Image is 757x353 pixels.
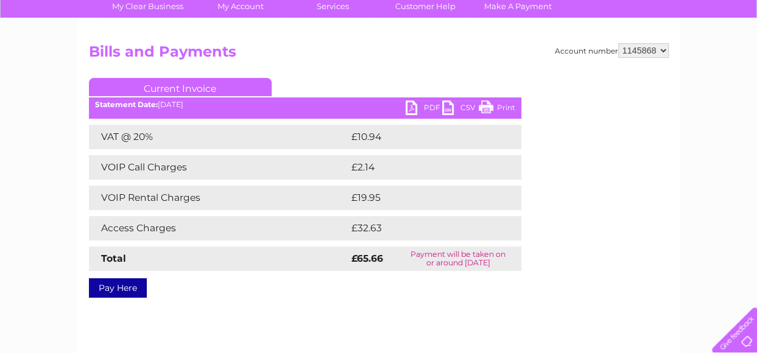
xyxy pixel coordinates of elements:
h2: Bills and Payments [89,43,669,66]
td: VOIP Call Charges [89,155,348,180]
a: Contact [676,52,706,61]
a: Telecoms [607,52,644,61]
strong: Total [101,253,126,264]
a: Print [479,100,515,118]
td: Access Charges [89,216,348,240]
b: Statement Date: [95,100,158,109]
a: CSV [442,100,479,118]
a: PDF [406,100,442,118]
div: Clear Business is a trading name of Verastar Limited (registered in [GEOGRAPHIC_DATA] No. 3667643... [91,7,667,59]
a: Water [543,52,566,61]
div: Account number [555,43,669,58]
a: Pay Here [89,278,147,298]
img: logo.png [27,32,89,69]
a: 0333 014 3131 [527,6,611,21]
a: Log out [717,52,745,61]
strong: £65.66 [351,253,383,264]
a: Energy [573,52,600,61]
td: VOIP Rental Charges [89,186,348,210]
td: £2.14 [348,155,491,180]
td: £32.63 [348,216,496,240]
td: £19.95 [348,186,496,210]
div: [DATE] [89,100,521,109]
td: Payment will be taken on or around [DATE] [395,246,521,271]
td: £10.94 [348,125,496,149]
a: Current Invoice [89,78,272,96]
a: Blog [651,52,669,61]
td: VAT @ 20% [89,125,348,149]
